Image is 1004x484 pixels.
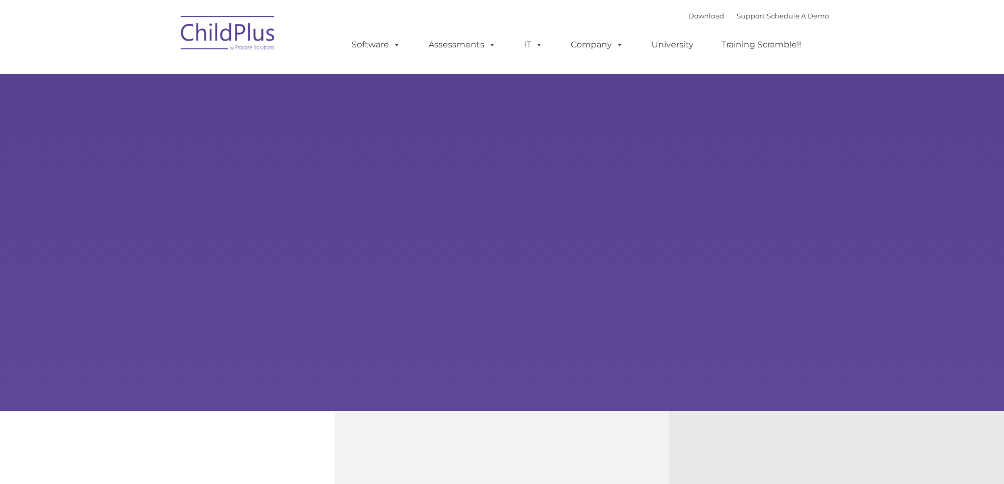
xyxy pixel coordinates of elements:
font: | [688,12,829,20]
img: ChildPlus by Procare Solutions [176,8,281,61]
a: Schedule A Demo [767,12,829,20]
a: Software [341,34,411,55]
a: Download [688,12,724,20]
a: IT [513,34,553,55]
a: University [641,34,704,55]
a: Assessments [418,34,506,55]
a: Company [560,34,634,55]
a: Support [737,12,765,20]
a: Training Scramble!! [711,34,812,55]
